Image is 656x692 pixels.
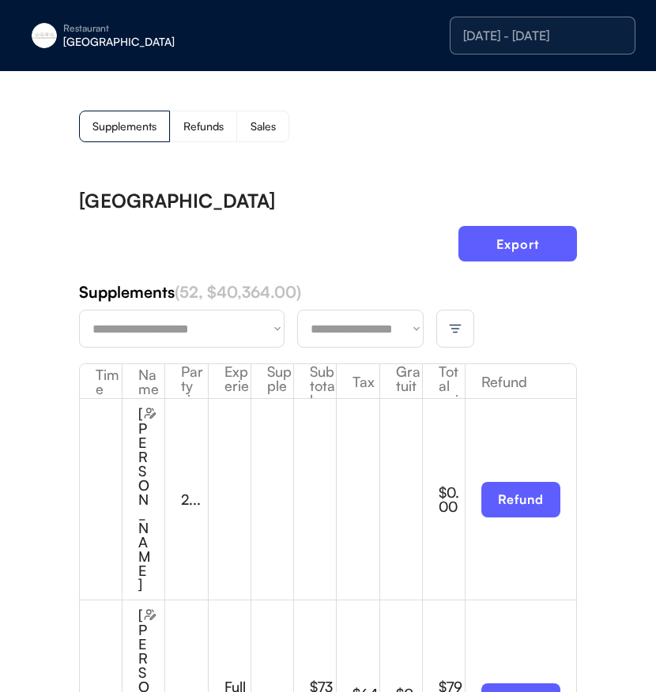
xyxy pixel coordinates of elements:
div: Experience [209,364,251,407]
img: filter-lines.svg [448,322,462,336]
div: Name [123,367,164,396]
img: users-edit.svg [144,608,156,621]
div: [PERSON_NAME] [138,407,141,592]
div: 2... [181,492,207,506]
div: Gratuity [380,364,422,407]
div: Supplements [79,281,577,303]
img: users-edit.svg [144,407,156,419]
div: $0.00 [439,485,465,513]
div: Tax [337,374,379,389]
div: Restaurant [63,24,262,33]
div: Total paid [423,364,465,421]
div: Refund [466,374,576,389]
div: Supplements [251,364,293,421]
font: (52, $40,364.00) [175,282,301,302]
div: Time [80,367,122,396]
div: Supplements [92,121,156,132]
div: Sales [251,121,276,132]
div: Refunds [183,121,224,132]
div: [DATE] - [DATE] [463,29,622,42]
div: Party size [165,364,207,407]
div: Sub total [294,364,336,407]
div: [GEOGRAPHIC_DATA] [63,36,262,47]
button: Export [458,226,577,261]
div: [GEOGRAPHIC_DATA] [79,191,275,210]
button: Refund [481,482,560,517]
img: eleven-madison-park-new-york-ny-logo-1.jpg [32,23,57,48]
